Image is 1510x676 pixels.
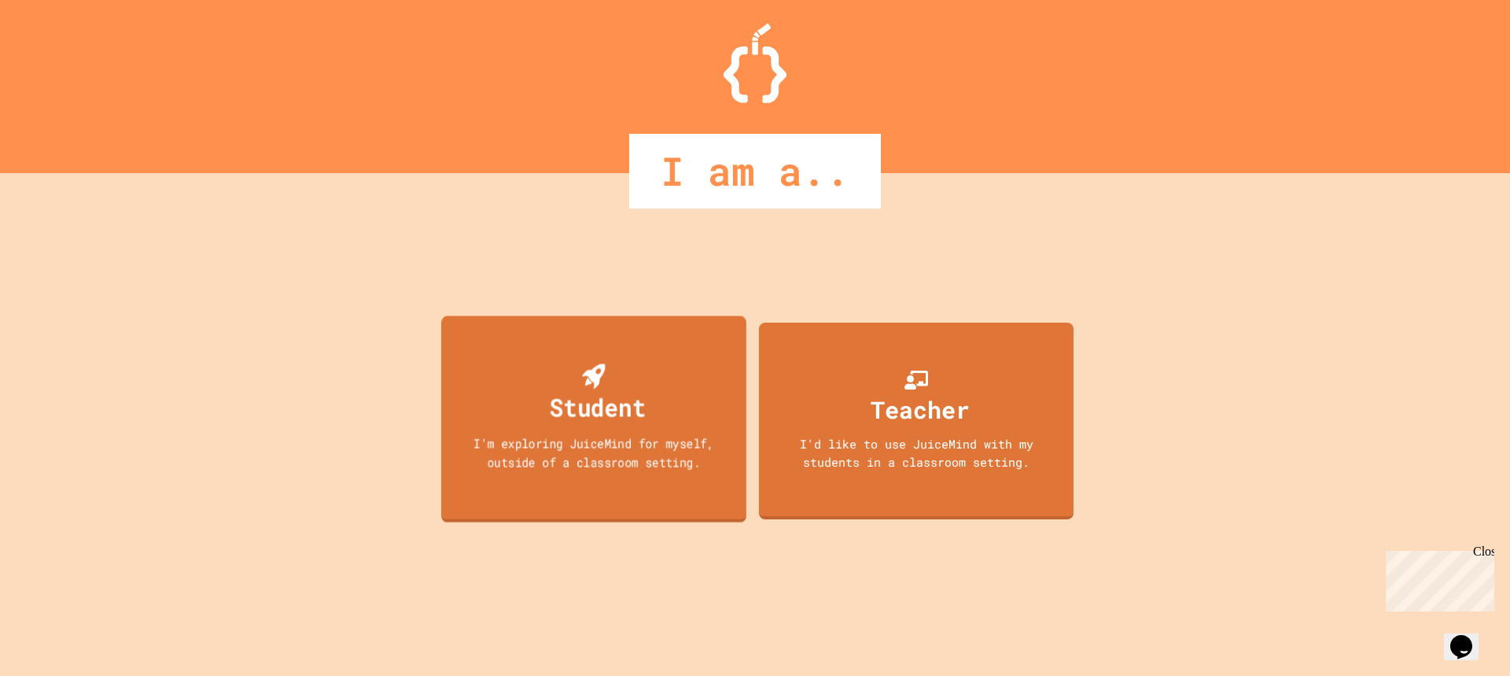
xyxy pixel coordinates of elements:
div: I'm exploring JuiceMind for myself, outside of a classroom setting. [456,434,731,471]
div: I am a.. [629,134,881,209]
iframe: chat widget [1379,545,1494,611]
div: Student [550,388,646,425]
div: I'd like to use JuiceMind with my students in a classroom setting. [775,435,1058,471]
iframe: chat widget [1444,613,1494,660]
div: Chat with us now!Close [6,6,109,100]
img: Logo.svg [724,24,786,103]
div: Teacher [871,392,970,427]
